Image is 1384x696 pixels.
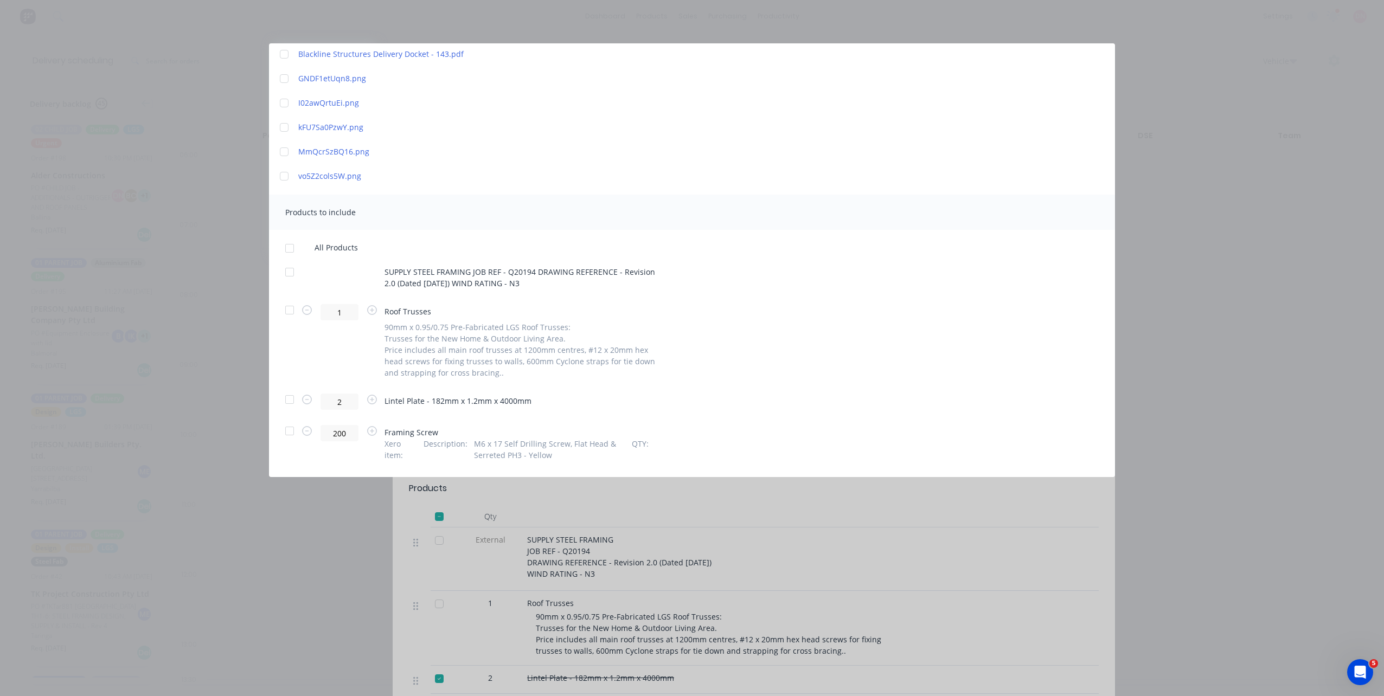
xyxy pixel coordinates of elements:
[385,321,656,378] div: 90mm x 0.95/0.75 Pre-Fabricated LGS Roof Trusses: Trusses for the New Home & Outdoor Living Area....
[1347,659,1373,685] iframe: Intercom live chat
[298,146,488,157] a: MmQcrSzBQ16.png
[385,395,531,407] span: Lintel Plate - 182mm x 1.2mm x 4000mm
[385,427,656,438] span: Framing Screw
[385,438,409,461] span: Xero item :
[298,121,488,133] a: kFU7Sa0PzwY.png
[385,266,656,289] span: SUPPLY STEEL FRAMING JOB REF - Q20194 DRAWING REFERENCE - Revision 2.0 (Dated [DATE]) WIND RATING...
[385,306,656,317] span: Roof Trusses
[285,207,356,217] span: Products to include
[474,438,625,461] span: M6 x 17 Self Drilling Screw, Flat Head & Serreted PH3 - Yellow
[632,438,649,461] span: QTY :
[315,242,365,253] span: All Products
[298,97,488,108] a: I02awQrtuEi.png
[298,48,488,60] a: Blackline Structures Delivery Docket - 143.pdf
[424,438,467,461] span: Description :
[298,170,488,182] a: vo5Z2cols5W.png
[1369,659,1378,668] span: 5
[298,73,488,84] a: GNDF1etUqn8.png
